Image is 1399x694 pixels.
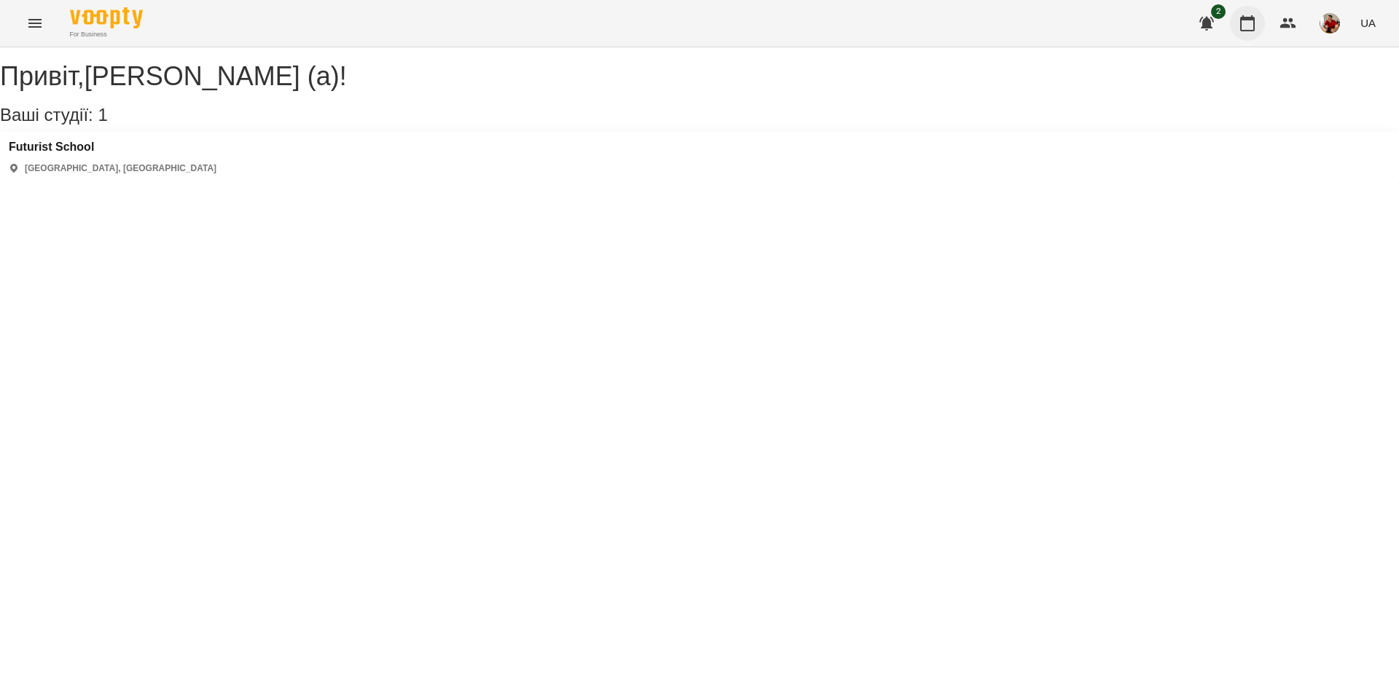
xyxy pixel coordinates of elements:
[70,7,143,28] img: Voopty Logo
[9,141,216,154] a: Futurist School
[1320,13,1340,33] img: 2f467ba34f6bcc94da8486c15015e9d3.jpg
[1211,4,1226,19] span: 2
[98,105,107,125] span: 1
[1355,9,1382,36] button: UA
[70,30,143,39] span: For Business
[17,6,52,41] button: Menu
[25,162,216,175] p: [GEOGRAPHIC_DATA], [GEOGRAPHIC_DATA]
[1360,15,1376,31] span: UA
